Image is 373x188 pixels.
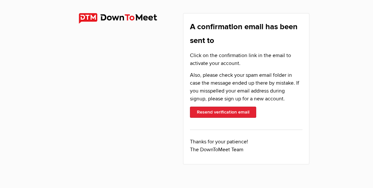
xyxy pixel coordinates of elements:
[79,13,168,24] img: DownToMeet
[190,52,302,71] p: Click on the confirmation link in the email to activate your account.
[190,20,302,52] h1: A confirmation email has been sent to
[190,138,302,157] p: Thanks for your patience! The DownToMeet Team
[190,107,256,118] button: Resend verification email
[190,71,302,107] p: Also, please check your spam email folder in case the message ended up there by mistake. If you m...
